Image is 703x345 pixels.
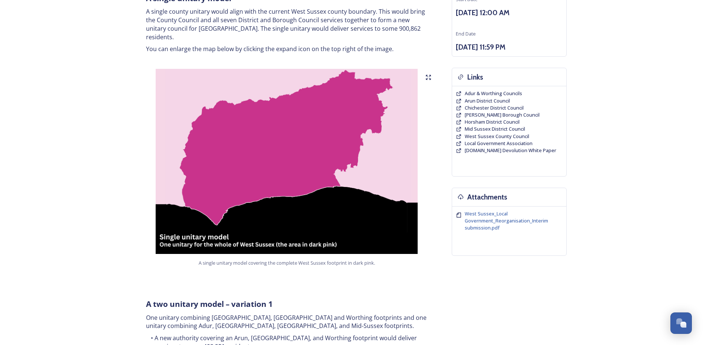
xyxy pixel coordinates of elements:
a: [DOMAIN_NAME] Devolution White Paper [465,147,556,154]
span: Chichester District Council [465,104,524,111]
a: Horsham District Council [465,118,520,125]
h3: Attachments [467,192,507,202]
span: A single unitary model covering the complete West Sussex footprint in dark pink. [199,259,375,267]
strong: A two unitary model – variation 1 [146,299,273,309]
h3: [DATE] 12:00 AM [456,7,563,18]
a: Adur & Worthing Councils [465,90,522,97]
span: Mid Sussex District Council [465,125,525,132]
p: You can enlarge the map below by clicking the expand icon on the top right of the image. [146,45,428,53]
span: [PERSON_NAME] Borough Council [465,111,540,118]
a: [PERSON_NAME] Borough Council [465,111,540,118]
a: Local Government Association [465,140,533,147]
a: Arun District Council [465,97,510,104]
button: Open Chat [670,312,692,334]
a: Mid Sussex District Council [465,125,525,133]
p: One unitary combining [GEOGRAPHIC_DATA], [GEOGRAPHIC_DATA] and Worthing footprints and one unitar... [146,314,428,330]
a: Chichester District Council [465,104,524,111]
a: West Sussex County Council [465,133,529,140]
h3: Links [467,72,483,83]
span: End Date [456,30,476,37]
h3: [DATE] 11:59 PM [456,42,563,53]
span: Horsham District Council [465,118,520,125]
span: West Sussex_Local Government_Reorganisation_Interim submission.pdf [465,210,548,231]
p: A single county unitary would align with the current West Sussex county boundary. This would brin... [146,7,428,41]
